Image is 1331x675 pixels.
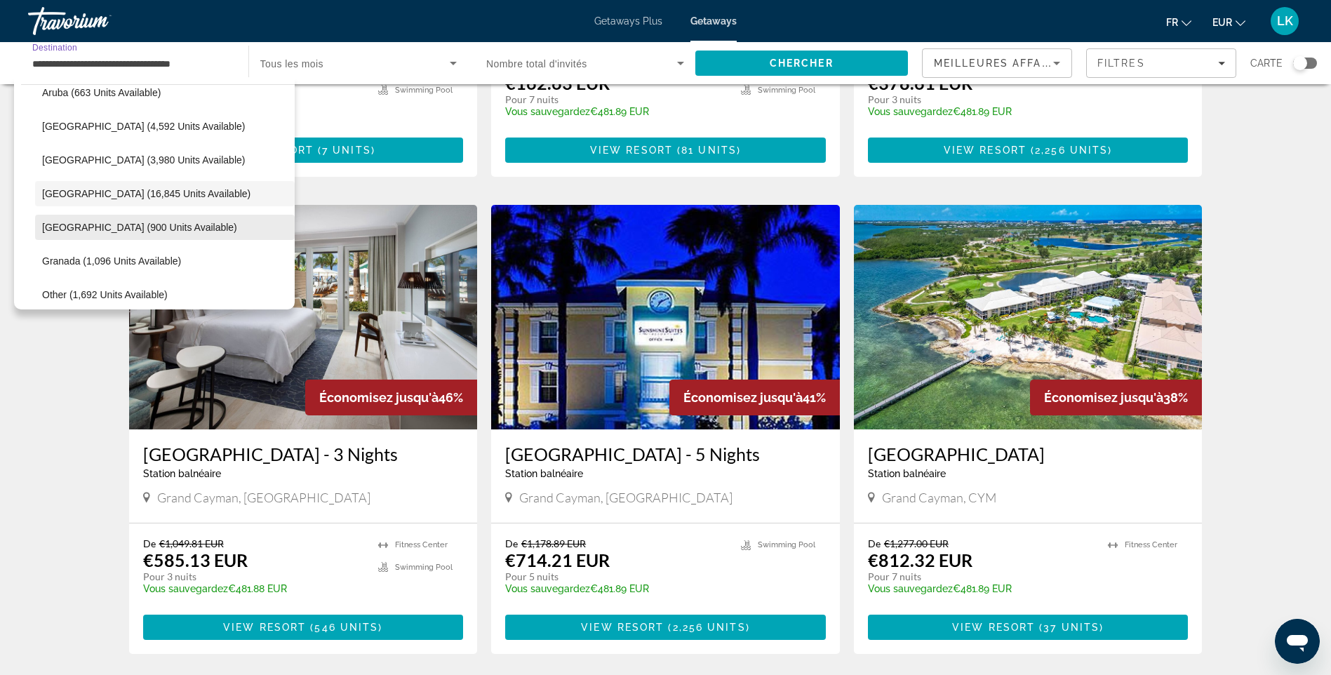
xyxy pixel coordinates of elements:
span: Meilleures affaires [934,58,1069,69]
span: Vous sauvegardez [505,583,590,594]
a: Getaways Plus [594,15,662,27]
div: 46% [305,380,477,415]
span: Vous sauvegardez [143,583,228,594]
p: €481.89 EUR [868,106,1090,117]
span: 2,256 units [1035,145,1108,156]
span: Carte [1250,53,1283,73]
span: Vous sauvegardez [868,583,953,594]
p: €481.88 EUR [143,583,365,594]
span: LK [1277,14,1293,28]
button: User Menu [1266,6,1303,36]
p: €714.21 EUR [505,549,610,570]
button: Select destination: Bahamas (4,592 units available) [35,114,295,139]
span: ( ) [1026,145,1112,156]
img: Sunshine Suites Resort - 5 Nights [491,205,840,429]
span: Vous sauvegardez [505,106,590,117]
span: 546 units [314,622,378,633]
span: Station balnéaire [505,468,583,479]
span: View Resort [944,145,1026,156]
span: ( ) [664,622,749,633]
span: ( ) [673,145,741,156]
span: fr [1166,17,1178,28]
p: Pour 7 nuits [505,93,727,106]
p: Pour 5 nuits [505,570,727,583]
span: Grand Cayman, [GEOGRAPHIC_DATA] [157,490,370,505]
p: €585.13 EUR [143,549,248,570]
span: [GEOGRAPHIC_DATA] (16,845 units available) [42,188,250,199]
span: Nombre total d'invités [486,58,587,69]
span: Économisez jusqu'à [683,390,803,405]
p: Pour 7 nuits [868,570,1095,583]
span: Granada (1,096 units available) [42,255,181,267]
span: De [143,537,156,549]
a: Travorium [28,3,168,39]
span: ( ) [306,622,382,633]
button: Select destination: Aruba (663 units available) [35,80,295,105]
span: Station balnéaire [143,468,221,479]
input: Select destination [32,55,230,72]
span: Tous les mois [260,58,324,69]
span: Other (1,692 units available) [42,289,168,300]
a: Grand Caymanian Resort [854,205,1203,429]
span: Station balnéaire [868,468,946,479]
span: Chercher [770,58,834,69]
a: View Resort(546 units) [143,615,464,640]
span: View Resort [223,622,306,633]
span: 37 units [1043,622,1099,633]
span: De [868,537,881,549]
span: €1,178.89 EUR [521,537,586,549]
span: Grand Cayman, [GEOGRAPHIC_DATA] [519,490,733,505]
button: Change language [1166,12,1191,32]
button: Select destination: Other (1,692 units available) [35,282,295,307]
button: Select destination: Granada (1,096 units available) [35,248,295,274]
button: View Resort(37 units) [868,615,1189,640]
div: 38% [1030,380,1202,415]
span: Destination [32,43,77,52]
button: Select destination: Barbados (3,980 units available) [35,147,295,173]
mat-select: Sort by [934,55,1060,72]
button: View Resort(7 units) [143,138,464,163]
span: [GEOGRAPHIC_DATA] (4,592 units available) [42,121,245,132]
span: Grand Cayman, CYM [882,490,996,505]
span: 81 units [681,145,737,156]
h3: [GEOGRAPHIC_DATA] - 5 Nights [505,443,826,465]
span: Swimming Pool [758,86,815,95]
span: ( ) [1035,622,1104,633]
span: De [505,537,518,549]
span: €1,277.00 EUR [884,537,949,549]
span: Swimming Pool [395,86,453,95]
button: Filters [1086,48,1236,78]
a: [GEOGRAPHIC_DATA] [868,443,1189,465]
p: €481.89 EUR [505,583,727,594]
span: 7 units [322,145,371,156]
a: View Resort(81 units) [505,138,826,163]
span: Swimming Pool [758,540,815,549]
button: Select destination: Dominican Republic (900 units available) [35,215,295,240]
button: Search [695,51,909,76]
p: €812.32 EUR [868,549,972,570]
span: Vous sauvegardez [868,106,953,117]
a: [GEOGRAPHIC_DATA] - 3 Nights [143,443,464,465]
p: €481.89 EUR [505,106,727,117]
button: View Resort(2,256 units) [868,138,1189,163]
span: View Resort [590,145,673,156]
span: ( ) [314,145,375,156]
a: View Resort(2,256 units) [505,615,826,640]
div: 41% [669,380,840,415]
img: Westin Grand Cayman Seven Mile Beach Resort & Spa - 3 Nights [129,205,478,429]
p: Pour 3 nuits [868,93,1090,106]
button: Change currency [1212,12,1245,32]
span: Économisez jusqu'à [1044,390,1163,405]
a: Getaways [690,15,737,27]
span: [GEOGRAPHIC_DATA] (900 units available) [42,222,237,233]
span: Swimming Pool [395,563,453,572]
button: Select destination: Cayman Islands (16,845 units available) [35,181,295,206]
p: €481.89 EUR [868,583,1095,594]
